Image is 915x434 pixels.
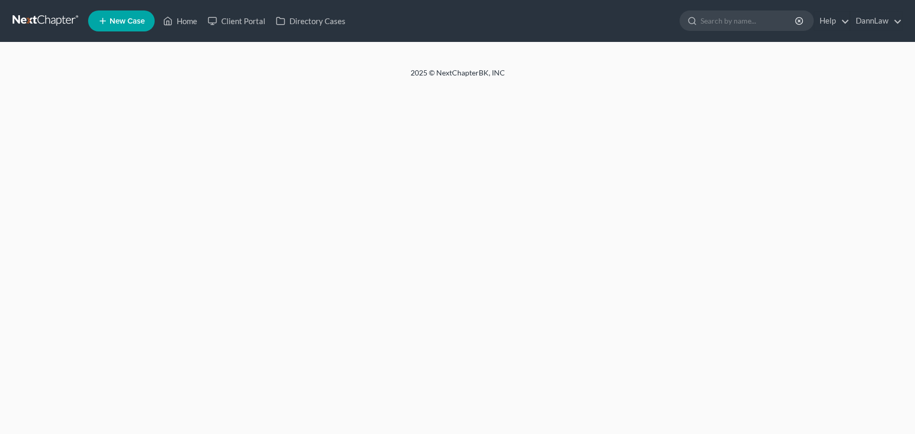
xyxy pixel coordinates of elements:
[110,17,145,25] span: New Case
[701,11,796,30] input: Search by name...
[851,12,902,30] a: DannLaw
[814,12,849,30] a: Help
[202,12,271,30] a: Client Portal
[158,12,202,30] a: Home
[271,12,351,30] a: Directory Cases
[159,68,757,86] div: 2025 © NextChapterBK, INC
